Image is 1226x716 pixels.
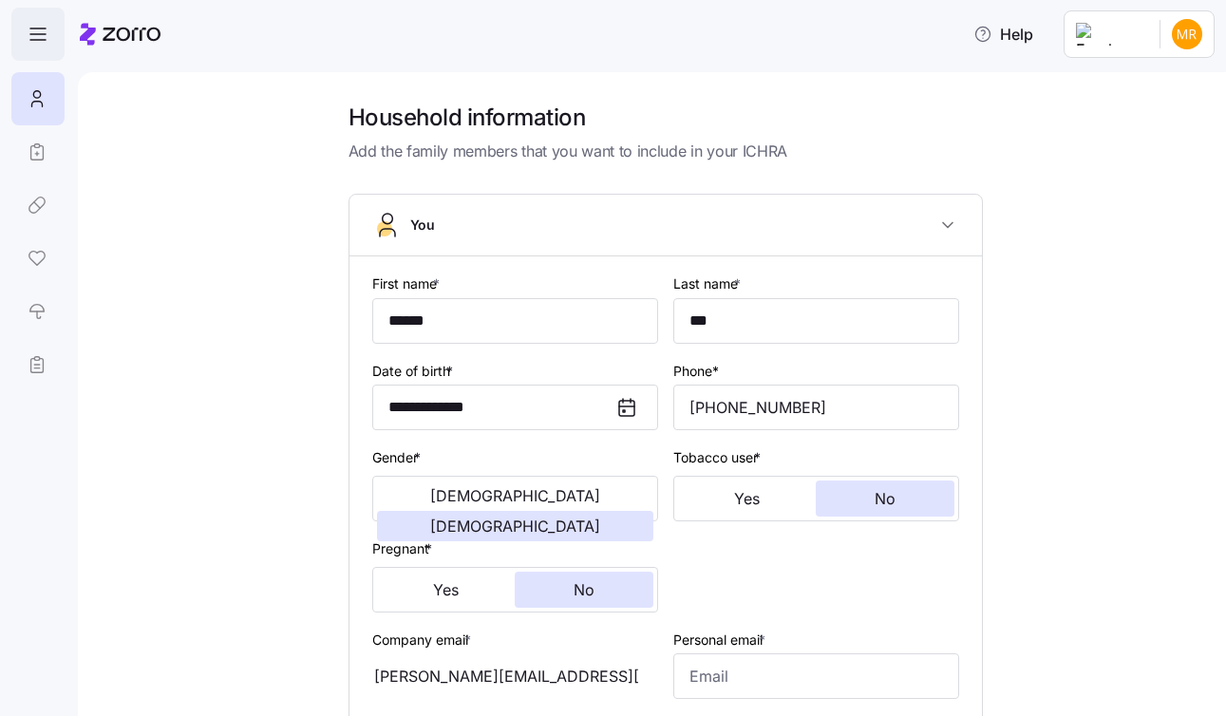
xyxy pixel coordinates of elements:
[349,195,982,256] button: You
[430,488,600,503] span: [DEMOGRAPHIC_DATA]
[372,447,424,468] label: Gender
[349,103,983,132] h1: Household information
[958,15,1048,53] button: Help
[734,491,760,506] span: Yes
[433,582,459,597] span: Yes
[1076,23,1144,46] img: Employer logo
[973,23,1033,46] span: Help
[372,273,443,294] label: First name
[430,518,600,534] span: [DEMOGRAPHIC_DATA]
[372,538,436,559] label: Pregnant
[1172,19,1202,49] img: 006421a36742be2ce30e0ec1657174d9
[673,653,959,699] input: Email
[673,361,719,382] label: Phone*
[410,216,435,235] span: You
[574,582,594,597] span: No
[673,630,769,650] label: Personal email
[673,447,764,468] label: Tobacco user
[372,361,457,382] label: Date of birth
[673,273,745,294] label: Last name
[673,385,959,430] input: Phone
[349,140,983,163] span: Add the family members that you want to include in your ICHRA
[875,491,896,506] span: No
[372,630,475,650] label: Company email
